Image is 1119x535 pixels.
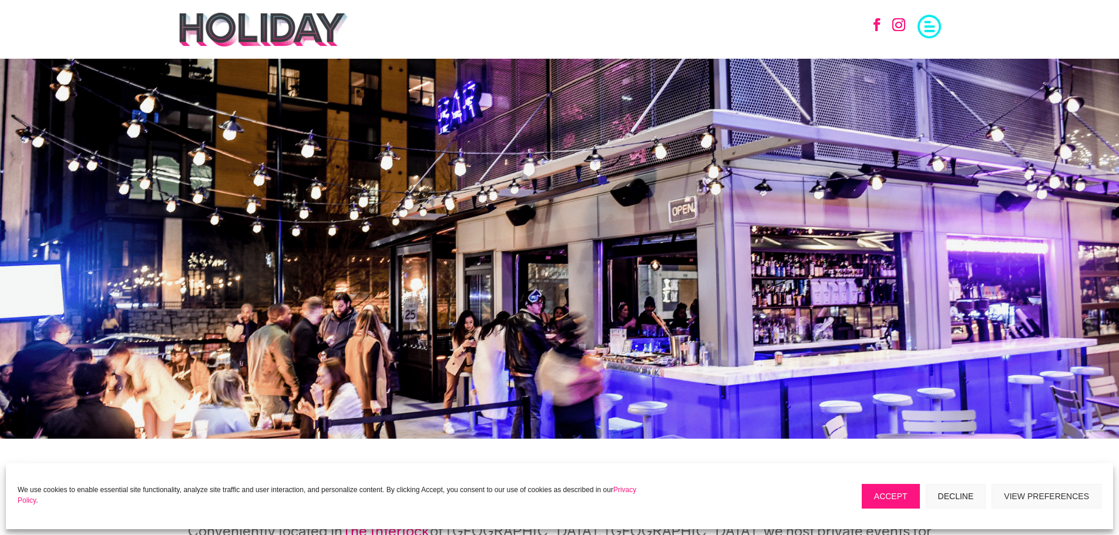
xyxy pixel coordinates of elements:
[886,12,912,38] a: Follow on Instagram
[178,12,349,47] img: holiday-logo-black
[862,484,920,509] button: Accept
[404,462,714,501] h1: Private Events
[992,484,1101,509] button: View preferences
[864,12,890,38] a: Follow on Facebook
[18,486,636,504] a: Privacy Policy
[18,484,653,506] p: We use cookies to enable essential site functionality, analyze site traffic and user interaction,...
[926,484,986,509] button: Decline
